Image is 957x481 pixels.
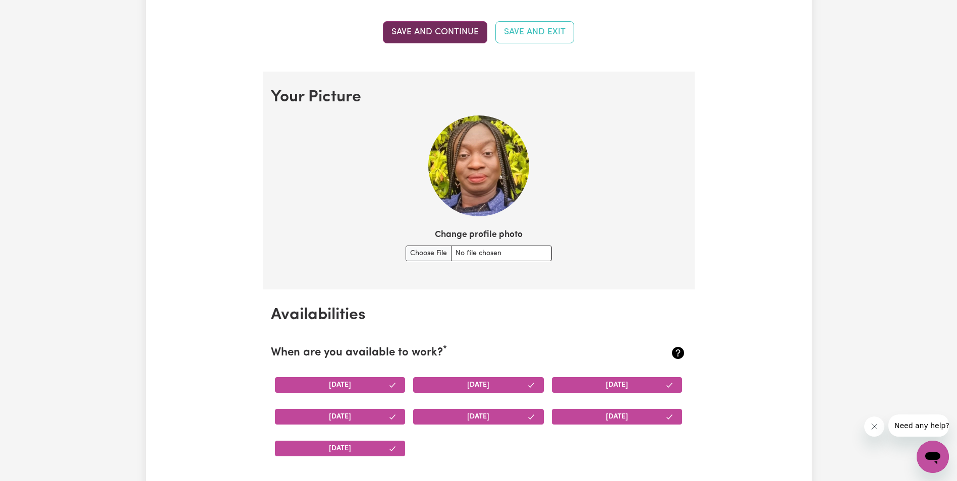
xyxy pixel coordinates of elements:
button: Save and Exit [495,21,574,43]
button: [DATE] [275,377,406,393]
button: [DATE] [275,441,406,456]
button: Save and continue [383,21,487,43]
img: Your current profile image [428,115,529,216]
button: [DATE] [275,409,406,425]
span: Need any help? [6,7,61,15]
iframe: Button to launch messaging window [917,441,949,473]
iframe: Close message [864,416,884,437]
button: [DATE] [413,409,544,425]
button: [DATE] [552,409,683,425]
label: Change profile photo [435,228,523,242]
iframe: Message from company [888,414,949,437]
h2: Availabilities [271,306,687,325]
button: [DATE] [413,377,544,393]
h2: When are you available to work? [271,346,617,360]
h2: Your Picture [271,88,687,107]
button: [DATE] [552,377,683,393]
